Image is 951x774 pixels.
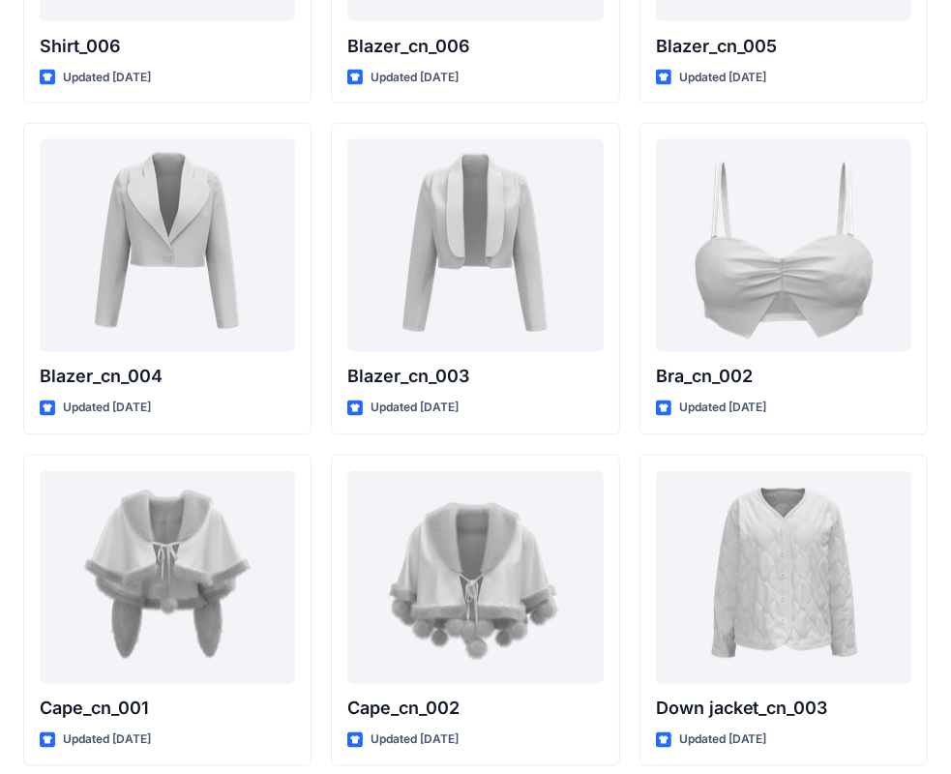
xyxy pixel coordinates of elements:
[679,68,767,88] p: Updated [DATE]
[347,33,603,60] p: Blazer_cn_006
[656,139,911,352] a: Bra_cn_002
[347,364,603,391] p: Blazer_cn_003
[347,139,603,352] a: Blazer_cn_003
[679,399,767,419] p: Updated [DATE]
[656,33,911,60] p: Blazer_cn_005
[371,399,459,419] p: Updated [DATE]
[40,139,295,352] a: Blazer_cn_004
[63,730,151,751] p: Updated [DATE]
[371,68,459,88] p: Updated [DATE]
[40,364,295,391] p: Blazer_cn_004
[656,364,911,391] p: Bra_cn_002
[40,696,295,723] p: Cape_cn_001
[371,730,459,751] p: Updated [DATE]
[656,696,911,723] p: Down jacket_cn_003
[679,730,767,751] p: Updated [DATE]
[63,68,151,88] p: Updated [DATE]
[656,471,911,684] a: Down jacket_cn_003
[40,471,295,684] a: Cape_cn_001
[347,471,603,684] a: Cape_cn_002
[40,33,295,60] p: Shirt_006
[63,399,151,419] p: Updated [DATE]
[347,696,603,723] p: Cape_cn_002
